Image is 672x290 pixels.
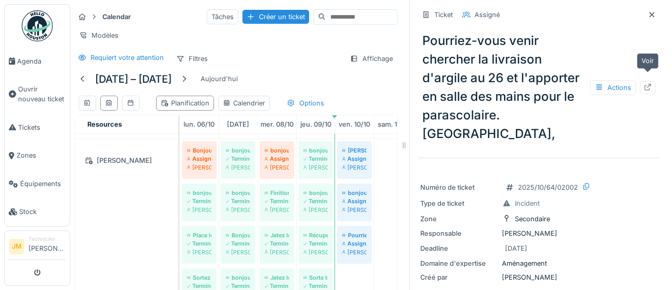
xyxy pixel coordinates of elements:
div: Secondaire [515,214,550,224]
div: Terminé [303,282,328,290]
a: Équipements [5,170,70,198]
a: Zones [5,142,70,170]
span: Agenda [17,56,66,66]
a: 9 octobre 2025 [298,117,334,131]
div: Terminé [303,197,328,205]
div: Assigné [342,197,366,205]
div: 2025/10/64/02002 [518,182,578,192]
div: Aujourd'hui [196,72,242,86]
div: Ticket [434,10,453,20]
div: [PERSON_NAME] [420,272,658,282]
div: Terminé [303,239,328,248]
div: Assigné [342,239,366,248]
div: Assigné [187,155,211,163]
div: Zone [420,214,498,224]
div: [PERSON_NAME] [226,248,250,256]
div: Terminé [226,239,250,248]
div: Terminé [303,155,328,163]
strong: Calendar [98,12,135,22]
div: bonjour, serait-il possible d'accrocher les tenture dans le local des anciens ( aesm) merci [265,146,289,155]
div: Terminé [187,197,211,205]
div: Bonjour Depuis les grandes vacances, Il y a un problème avec le rideau côté primaire ( pour redes... [187,146,211,155]
div: Assigné [342,155,366,163]
div: Sortez les poubelles [187,273,211,282]
div: Pourriez-vous venir chercher la livraison d'argile au 26 et l'apporter en salle des mains pour le... [342,231,366,239]
a: 11 octobre 2025 [375,117,411,131]
div: Aménagement [420,258,658,268]
div: Terminé [226,155,250,163]
div: Assigné [475,10,500,20]
li: [PERSON_NAME] [28,235,66,257]
div: [PERSON_NAME] [81,154,172,167]
div: bonjour serait-il possible de changer le néon de levier qui est dans la cave prés de l'ascenseur ... [226,146,250,155]
div: Créé par [420,272,498,282]
a: 10 octobre 2025 [336,117,373,131]
div: Responsable [420,228,498,238]
span: Tickets [18,123,66,132]
div: [PERSON_NAME] [187,206,211,214]
a: 6 octobre 2025 [181,117,217,131]
div: Pourriez-vous venir chercher la livraison d'argile au 26 et l'apporter en salle des mains pour le... [418,27,660,147]
div: Place les plinthes [187,231,211,239]
div: bonjour, serait-il possible de monté dans le grand réfectoire 20 grilles d'exposition du même mod... [303,189,328,197]
div: [PERSON_NAME] [226,206,250,214]
li: JM [9,239,24,254]
div: Sorte toute conteneur de poubelle [303,273,328,282]
span: Zones [17,150,66,160]
div: Bonjour, loquet à refixer avant qu'il ne tombe quand vous avez un peu de temps 😉. Bien à vous, po... [226,231,250,239]
div: [PERSON_NAME] [187,248,211,256]
div: [PERSON_NAME] [342,248,366,256]
div: Domaine d'expertise [420,258,498,268]
div: [PERSON_NAME] [265,248,289,256]
a: 7 octobre 2025 [224,117,252,131]
div: [PERSON_NAME] [DATE] 10:16 (il y a 21 heures) À Service [GEOGRAPHIC_DATA][PERSON_NAME], La porte ... [342,146,366,155]
div: Actions [590,80,636,95]
div: [PERSON_NAME] [303,206,328,214]
img: Badge_color-CXgf-gQk.svg [22,10,53,41]
div: Créer un ticket [242,10,309,24]
div: Tâches [207,9,238,24]
div: Récupérez l'argile à la réception [303,231,328,239]
div: Calendrier [223,98,265,108]
div: Filtres [172,51,212,66]
div: Requiert votre attention [90,53,164,63]
div: Terminé [226,282,250,290]
div: Numéro de ticket [420,182,498,192]
div: [PERSON_NAME] [342,206,366,214]
div: Jetez les cartons ans le conteneur [265,231,289,239]
div: [PERSON_NAME] [265,206,289,214]
div: Terminé [187,239,211,248]
a: Ouvrir nouveau ticket [5,75,70,114]
a: Stock [5,198,70,226]
div: [PERSON_NAME] [420,228,658,238]
div: [PERSON_NAME] [187,163,211,172]
div: Voir [637,53,659,68]
div: bonjour, serait-il possible de reprendre la pose de derbigum sur le toit du hall de tennis merci [226,273,250,282]
a: Tickets [5,113,70,142]
span: Équipements [20,179,66,189]
div: bonjour serait-il possible de remettre un morceau de [PERSON_NAME] prés du radiateur de la classe... [187,189,211,197]
div: [PERSON_NAME] [226,163,250,172]
div: Terminé [187,282,211,290]
div: bonjour,serait-il possible d'assemblé les grilles par 2 dans le réfectoire pour quelle tiennent t... [342,189,366,197]
div: Incident [515,199,540,208]
div: Assigné [265,155,289,163]
div: Technicien [28,235,66,243]
a: JM Technicien[PERSON_NAME] [9,235,66,260]
div: Jetez les cartons ans le conteneur [265,273,289,282]
div: [DATE] [505,243,527,253]
div: [PERSON_NAME] [303,248,328,256]
div: Type de ticket [420,199,498,208]
a: 8 octobre 2025 [258,117,296,131]
span: Stock [19,207,66,217]
span: Ouvrir nouveau ticket [18,84,66,104]
div: [PERSON_NAME] [342,163,366,172]
div: Affichage [345,51,398,66]
div: Terminé [265,239,289,248]
div: Modèles [74,28,123,43]
div: Planification [161,98,209,108]
h5: [DATE] – [DATE] [95,73,172,85]
div: [PERSON_NAME] [303,163,328,172]
div: [PERSON_NAME] [265,163,289,172]
div: Terminé [226,197,250,205]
